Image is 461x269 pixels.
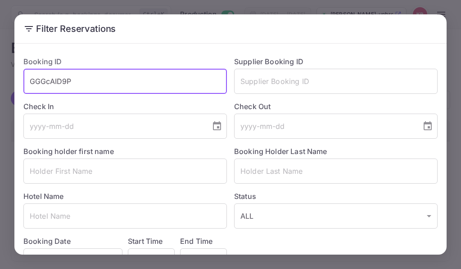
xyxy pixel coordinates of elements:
input: Supplier Booking ID [234,69,438,94]
label: Booking holder first name [23,147,114,156]
button: Choose date [419,117,437,135]
label: Check In [23,101,227,112]
label: Status [234,191,438,202]
label: Start Time [128,237,163,246]
div: ALL [234,203,438,229]
input: Holder Last Name [234,159,438,184]
label: End Time [180,237,212,246]
input: yyyy-mm-dd [23,114,204,139]
button: Choose date [208,117,226,135]
label: Booking Holder Last Name [234,147,327,156]
input: Holder First Name [23,159,227,184]
label: Booking Date [23,236,122,247]
label: Supplier Booking ID [234,57,303,66]
input: Hotel Name [23,203,227,229]
input: yyyy-mm-dd [234,114,415,139]
h2: Filter Reservations [14,14,447,43]
label: Check Out [234,101,438,112]
input: Booking ID [23,69,227,94]
label: Hotel Name [23,192,64,201]
label: Booking ID [23,57,62,66]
